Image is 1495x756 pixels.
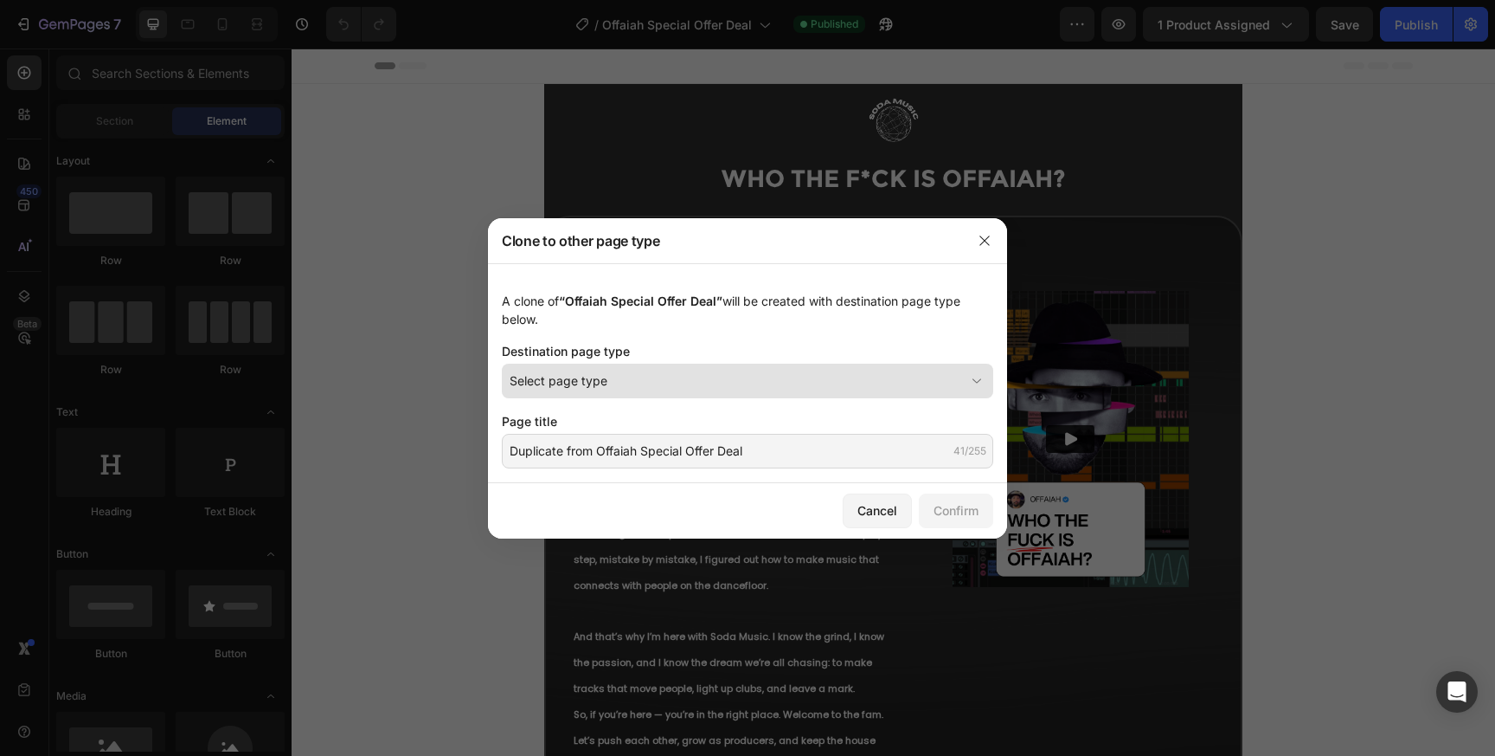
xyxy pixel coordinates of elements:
span: But here’s the real talk: I started just like you. Sitting in front of my laptop, obsessing over ... [282,427,591,544]
button: Cancel [843,494,912,528]
div: Cancel [857,501,897,520]
span: Over the years i've had the chance to collaborate and release with some serious heavy hitters in ... [282,246,585,389]
div: Confirm [934,501,978,520]
button: Play [754,377,803,404]
div: Page title [502,412,993,430]
div: 41/255 [953,443,986,459]
button: Select page type [502,364,993,398]
span: WHO THE F*CK IS OFFAIAH? [430,115,774,145]
span: “Offaiah Special Offer Deal” [559,294,722,308]
div: A clone of will be created with destination page type below. [502,292,993,328]
button: Confirm [919,494,993,528]
div: Destination page type [502,342,993,360]
p: Clone to other page type [502,230,659,251]
div: Open Intercom Messenger [1436,671,1478,713]
img: Alt image [661,242,897,539]
img: gempages_550190414179599328-21ece8e0-54c4-4722-a1ff-a218f5322f7e.png [472,36,732,113]
span: Select page type [510,372,607,390]
span: And that’s why I’m here with Soda Music. I know the grind, I know the passion, and I know the dre... [282,581,593,647]
span: So, if you’re here — you’re in the right place. Welcome to the fam. Let’s push each other, grow a... [282,659,592,725]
